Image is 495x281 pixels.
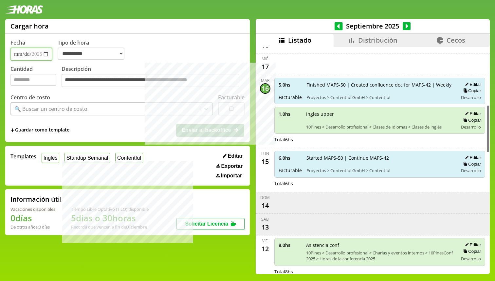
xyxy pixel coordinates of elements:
label: Facturable [218,94,245,101]
div: Total 6 hs [274,136,486,143]
span: Proyectos > Contentful GmbH > Contentful [306,94,454,100]
button: Editar [221,153,245,159]
span: Desarrollo [461,256,481,262]
span: Importar [221,173,242,179]
span: 10Pines > Desarrollo profesional > Clases de Idiomas > Clases de inglés [306,124,454,130]
div: 🔍 Buscar un centro de costo [14,105,87,112]
span: Finished MAPS-50 | Created confluence doc for MAPS-42 | Weekly [306,82,454,88]
button: Editar [463,82,481,87]
div: Recordá que vencen a fin de [71,224,149,230]
div: 15 [260,156,270,167]
span: Septiembre 2025 [343,22,403,30]
span: Solicitar Licencia [185,221,228,227]
span: Facturable [279,167,302,173]
div: sáb [261,216,269,222]
span: 6.0 hs [279,155,302,161]
button: Copiar [461,117,481,123]
button: Copiar [461,88,481,93]
h1: 0 días [10,212,55,224]
div: 13 [260,222,270,232]
div: Total 6 hs [274,180,486,187]
span: Started MAPS-50 | Continue MAPS-42 [306,155,454,161]
label: Fecha [10,39,25,46]
img: logotipo [5,5,43,14]
div: 12 [260,244,270,254]
span: Templates [10,153,36,160]
div: lun [261,151,269,156]
button: Exportar [214,163,245,170]
button: Ingles [42,153,59,163]
button: Editar [463,155,481,160]
button: Contentful [115,153,143,163]
select: Tipo de hora [58,48,124,60]
label: Tipo de hora [58,39,130,61]
label: Cantidad [10,65,62,89]
h2: Información útil [10,195,62,204]
span: +Guardar como template [10,127,69,134]
label: Centro de costo [10,94,50,101]
span: Desarrollo [461,94,481,100]
div: mar [261,78,269,83]
button: Copiar [461,249,481,254]
span: 10Pines > Desarrollo profesional > Charlas y eventos internos > 10PinesConf 2025 > Horas de la co... [306,250,454,262]
textarea: Descripción [62,74,239,88]
div: 17 [260,62,270,72]
span: + [10,127,14,134]
span: 8.0 hs [279,242,302,248]
span: Desarrollo [461,124,481,130]
span: 5.0 hs [279,82,302,88]
div: De otros años: 0 días [10,224,55,230]
span: Distribución [358,36,397,45]
span: Facturable [279,94,302,100]
button: Copiar [461,161,481,167]
div: 16 [260,83,270,94]
span: Proyectos > Contentful GmbH > Contentful [306,168,454,173]
div: vie [262,238,268,244]
b: Diciembre [126,224,147,230]
div: 14 [260,200,270,211]
input: Cantidad [10,74,56,86]
button: Standup Semanal [64,153,110,163]
div: mié [262,56,268,62]
button: Editar [463,111,481,116]
span: Exportar [221,163,243,169]
span: Asistencia conf [306,242,454,248]
span: Desarrollo [461,168,481,173]
div: scrollable content [256,47,490,273]
span: Cecos [447,36,465,45]
div: Tiempo Libre Optativo (TiLO) disponible [71,206,149,212]
div: Total 8 hs [274,269,486,275]
div: dom [260,195,270,200]
h1: 5 días o 30 horas [71,212,149,224]
span: Listado [288,36,311,45]
button: Editar [463,242,481,248]
span: Editar [228,153,243,159]
label: Descripción [62,65,245,89]
span: Ingles upper [306,111,454,117]
div: Vacaciones disponibles [10,206,55,212]
h1: Cargar hora [10,22,49,30]
span: 1.0 hs [279,111,302,117]
button: Solicitar Licencia [176,218,245,230]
